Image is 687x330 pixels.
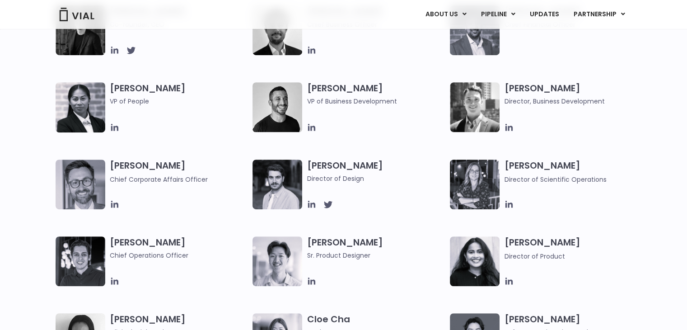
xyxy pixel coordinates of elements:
[307,160,445,184] h3: [PERSON_NAME]
[522,7,565,22] a: UPDATES
[56,236,105,286] img: Headshot of smiling man named Josh
[450,236,500,286] img: Smiling woman named Dhruba
[418,7,473,22] a: ABOUT USMenu Toggle
[307,82,445,106] h3: [PERSON_NAME]
[110,250,248,260] span: Chief Operations Officer
[110,175,208,184] span: Chief Corporate Affairs Officer
[566,7,632,22] a: PARTNERSHIPMenu Toggle
[450,160,500,209] img: Headshot of smiling woman named Sarah
[504,175,606,184] span: Director of Scientific Operations
[252,5,302,55] img: A black and white photo of a man in a suit holding a vial.
[252,82,302,132] img: A black and white photo of a man smiling.
[473,7,522,22] a: PIPELINEMenu Toggle
[110,82,248,119] h3: [PERSON_NAME]
[56,5,105,55] img: A black and white photo of a man in a suit attending a Summit.
[110,160,248,184] h3: [PERSON_NAME]
[56,160,105,209] img: Paolo-M
[110,236,248,260] h3: [PERSON_NAME]
[504,160,643,184] h3: [PERSON_NAME]
[252,236,302,286] img: Brennan
[307,250,445,260] span: Sr. Product Designer
[504,252,565,261] span: Director of Product
[307,174,445,184] span: Director of Design
[450,82,500,132] img: A black and white photo of a smiling man in a suit at ARVO 2023.
[450,5,500,55] img: Headshot of smiling man named Samir
[59,8,95,21] img: Vial Logo
[307,236,445,260] h3: [PERSON_NAME]
[504,96,643,106] span: Director, Business Development
[504,82,643,106] h3: [PERSON_NAME]
[252,160,302,209] img: Headshot of smiling man named Albert
[56,82,105,132] img: Catie
[504,236,643,261] h3: [PERSON_NAME]
[110,96,248,106] span: VP of People
[307,96,445,106] span: VP of Business Development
